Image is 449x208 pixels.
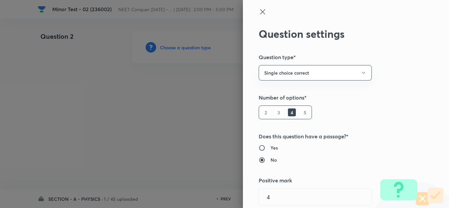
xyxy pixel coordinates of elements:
h6: Yes [271,144,278,151]
h5: Does this question have a passage?* [259,132,411,140]
button: Single choice correct [259,65,372,81]
h6: 4 [288,108,296,116]
h6: No [271,156,277,163]
h5: Number of options* [259,94,411,102]
h5: Positive mark [259,176,411,184]
input: Positive marks [259,189,371,205]
h6: 3 [275,108,283,116]
h6: 2 [262,108,270,116]
h6: 5 [301,108,309,116]
h2: Question settings [259,28,411,40]
h5: Question type* [259,53,411,61]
